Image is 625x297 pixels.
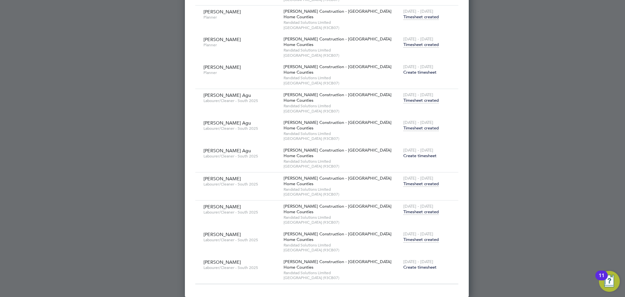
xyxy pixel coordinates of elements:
[203,154,279,159] span: Labourer/Cleaner - South 2025
[284,136,400,141] span: [GEOGRAPHIC_DATA] (93CB07)
[203,182,279,187] span: Labourer/Cleaner - South 2025
[284,247,400,253] span: [GEOGRAPHIC_DATA] (93CB07)
[403,36,433,42] span: [DATE] - [DATE]
[403,175,433,181] span: [DATE] - [DATE]
[284,275,400,280] span: [GEOGRAPHIC_DATA] (93CB07)
[284,259,392,270] span: [PERSON_NAME] Construction - [GEOGRAPHIC_DATA] Home Counties
[403,203,433,209] span: [DATE] - [DATE]
[284,175,392,186] span: [PERSON_NAME] Construction - [GEOGRAPHIC_DATA] Home Counties
[203,210,279,215] span: Labourer/Cleaner - South 2025
[284,92,392,103] span: [PERSON_NAME] Construction - [GEOGRAPHIC_DATA] Home Counties
[403,120,433,125] span: [DATE] - [DATE]
[599,275,604,284] div: 11
[284,220,400,225] span: [GEOGRAPHIC_DATA] (93CB07)
[403,92,433,97] span: [DATE] - [DATE]
[203,259,241,265] span: [PERSON_NAME]
[403,209,439,215] span: Timesheet created
[203,126,279,131] span: Labourer/Cleaner - South 2025
[284,159,400,164] span: Randstad Solutions Limited
[284,203,392,215] span: [PERSON_NAME] Construction - [GEOGRAPHIC_DATA] Home Counties
[203,265,279,270] span: Labourer/Cleaner - South 2025
[403,8,433,14] span: [DATE] - [DATE]
[403,259,433,264] span: [DATE] - [DATE]
[403,231,433,237] span: [DATE] - [DATE]
[284,8,392,20] span: [PERSON_NAME] Construction - [GEOGRAPHIC_DATA] Home Counties
[403,42,439,48] span: Timesheet created
[403,97,439,103] span: Timesheet created
[403,147,433,153] span: [DATE] - [DATE]
[284,48,400,53] span: Randstad Solutions Limited
[284,36,392,47] span: [PERSON_NAME] Construction - [GEOGRAPHIC_DATA] Home Counties
[203,64,241,70] span: [PERSON_NAME]
[284,20,400,25] span: Randstad Solutions Limited
[284,270,400,275] span: Randstad Solutions Limited
[203,204,241,210] span: [PERSON_NAME]
[284,147,392,158] span: [PERSON_NAME] Construction - [GEOGRAPHIC_DATA] Home Counties
[203,37,241,42] span: [PERSON_NAME]
[203,120,251,126] span: [PERSON_NAME] Agu
[284,187,400,192] span: Randstad Solutions Limited
[403,153,437,158] span: Create timesheet
[284,53,400,58] span: [GEOGRAPHIC_DATA] (93CB07)
[403,64,433,69] span: [DATE] - [DATE]
[284,215,400,220] span: Randstad Solutions Limited
[284,243,400,248] span: Randstad Solutions Limited
[284,64,392,75] span: [PERSON_NAME] Construction - [GEOGRAPHIC_DATA] Home Counties
[203,70,279,75] span: Planner
[284,109,400,114] span: [GEOGRAPHIC_DATA] (93CB07)
[203,15,279,20] span: Planner
[284,25,400,30] span: [GEOGRAPHIC_DATA] (93CB07)
[403,264,437,270] span: Create timesheet
[403,69,437,75] span: Create timesheet
[284,120,392,131] span: [PERSON_NAME] Construction - [GEOGRAPHIC_DATA] Home Counties
[284,231,392,242] span: [PERSON_NAME] Construction - [GEOGRAPHIC_DATA] Home Counties
[203,92,251,98] span: [PERSON_NAME] Agu
[284,164,400,169] span: [GEOGRAPHIC_DATA] (93CB07)
[599,271,620,292] button: Open Resource Center, 11 new notifications
[203,9,241,15] span: [PERSON_NAME]
[284,81,400,86] span: [GEOGRAPHIC_DATA] (93CB07)
[284,131,400,136] span: Randstad Solutions Limited
[203,98,279,103] span: Labourer/Cleaner - South 2025
[284,75,400,81] span: Randstad Solutions Limited
[403,14,439,20] span: Timesheet created
[203,176,241,182] span: [PERSON_NAME]
[403,237,439,243] span: Timesheet created
[284,192,400,197] span: [GEOGRAPHIC_DATA] (93CB07)
[284,103,400,109] span: Randstad Solutions Limited
[203,237,279,243] span: Labourer/Cleaner - South 2025
[203,231,241,237] span: [PERSON_NAME]
[403,181,439,187] span: Timesheet created
[203,148,251,154] span: [PERSON_NAME] Agu
[203,42,279,48] span: Planner
[403,125,439,131] span: Timesheet created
